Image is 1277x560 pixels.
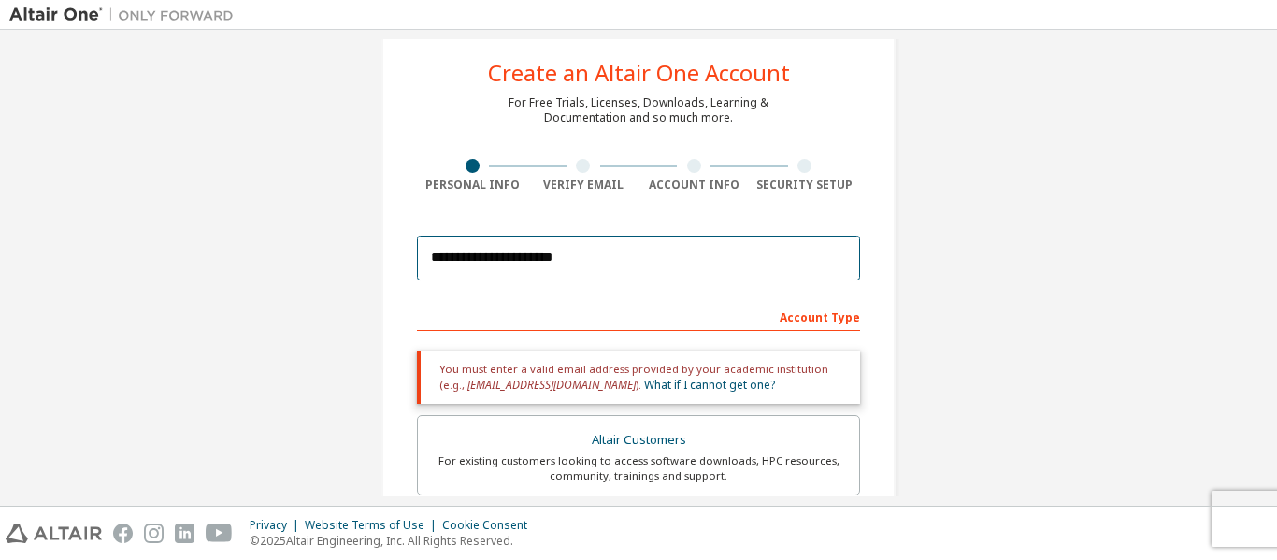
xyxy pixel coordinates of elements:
div: Security Setup [750,178,861,193]
img: facebook.svg [113,524,133,543]
a: What if I cannot get one? [644,377,775,393]
span: [EMAIL_ADDRESS][DOMAIN_NAME] [467,377,636,393]
img: youtube.svg [206,524,233,543]
div: You must enter a valid email address provided by your academic institution (e.g., ). [417,351,860,404]
div: Create an Altair One Account [488,62,790,84]
div: Cookie Consent [442,518,538,533]
div: Altair Customers [429,427,848,453]
div: For existing customers looking to access software downloads, HPC resources, community, trainings ... [429,453,848,483]
img: linkedin.svg [175,524,194,543]
p: © 2025 Altair Engineering, Inc. All Rights Reserved. [250,533,538,549]
div: Account Type [417,301,860,331]
div: Account Info [638,178,750,193]
img: Altair One [9,6,243,24]
div: Website Terms of Use [305,518,442,533]
div: For Free Trials, Licenses, Downloads, Learning & Documentation and so much more. [509,95,768,125]
img: instagram.svg [144,524,164,543]
img: altair_logo.svg [6,524,102,543]
div: Privacy [250,518,305,533]
div: Verify Email [528,178,639,193]
div: Personal Info [417,178,528,193]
